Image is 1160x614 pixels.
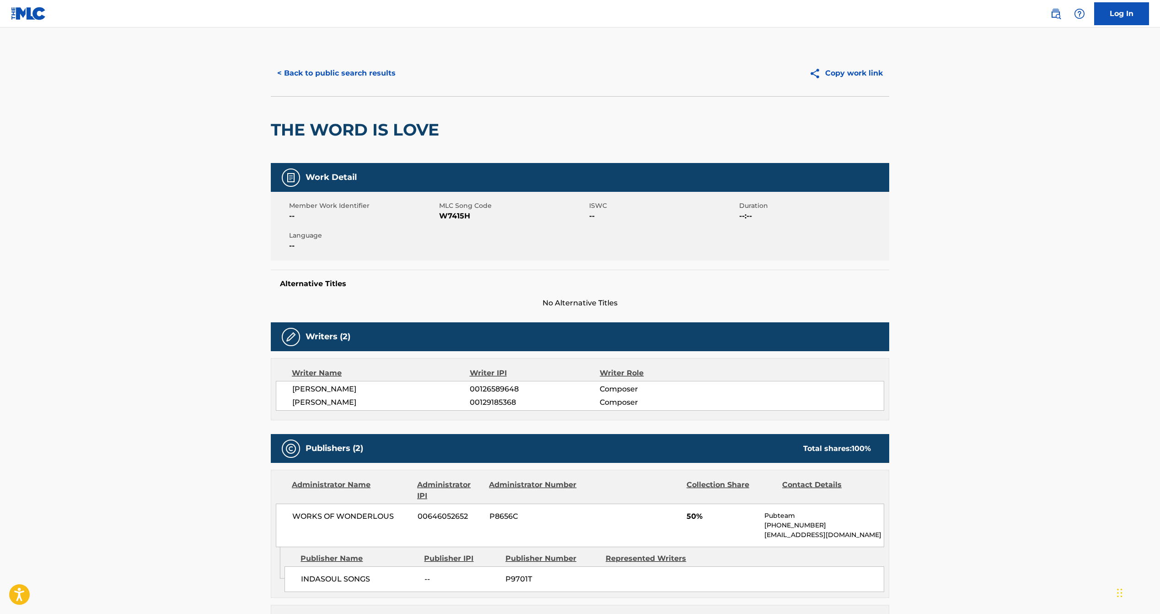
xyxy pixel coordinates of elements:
img: Work Detail [285,172,296,183]
span: ISWC [589,201,737,211]
p: [PHONE_NUMBER] [764,521,884,530]
div: Publisher IPI [424,553,499,564]
span: -- [424,574,499,585]
h5: Publishers (2) [306,443,363,454]
div: Represented Writers [606,553,699,564]
span: No Alternative Titles [271,298,889,309]
span: -- [589,211,737,222]
span: 00646052652 [418,511,483,522]
div: Publisher Number [505,553,599,564]
img: search [1050,8,1061,19]
span: Duration [739,201,887,211]
span: Composer [600,384,718,395]
div: Writer Name [292,368,470,379]
img: Copy work link [809,68,825,79]
img: Writers [285,331,296,342]
div: Writer Role [600,368,718,379]
a: Public Search [1047,5,1065,23]
div: Total shares: [803,443,871,454]
div: Drag [1117,579,1122,607]
div: Writer IPI [470,368,600,379]
div: Administrator Number [489,479,578,501]
span: Language [289,231,437,240]
h5: Writers (2) [306,331,350,342]
span: 00126589648 [470,384,600,395]
h5: Alternative Titles [280,279,880,288]
div: Contact Details [782,479,871,501]
span: [PERSON_NAME] [292,397,470,408]
span: INDASOUL SONGS [301,574,418,585]
button: < Back to public search results [271,62,402,85]
div: Collection Share [687,479,775,501]
span: Member Work Identifier [289,201,437,211]
span: MLC Song Code [439,201,587,211]
span: 50% [687,511,757,522]
a: Log In [1094,2,1149,25]
span: 100 % [852,444,871,453]
span: P9701T [505,574,599,585]
button: Copy work link [803,62,889,85]
span: [PERSON_NAME] [292,384,470,395]
iframe: Chat Widget [1114,570,1160,614]
span: -- [289,211,437,222]
p: Pubteam [764,511,884,521]
h2: THE WORD IS LOVE [271,120,444,140]
span: 00129185368 [470,397,600,408]
span: -- [289,240,437,251]
div: Administrator Name [292,479,410,501]
span: --:-- [739,211,887,222]
img: help [1074,8,1085,19]
img: Publishers [285,443,296,454]
div: Publisher Name [301,553,417,564]
p: [EMAIL_ADDRESS][DOMAIN_NAME] [764,530,884,540]
span: Composer [600,397,718,408]
div: Administrator IPI [417,479,482,501]
span: W7415H [439,211,587,222]
div: Help [1070,5,1089,23]
h5: Work Detail [306,172,357,183]
span: P8656C [489,511,578,522]
span: WORKS OF WONDERLOUS [292,511,411,522]
img: MLC Logo [11,7,46,20]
